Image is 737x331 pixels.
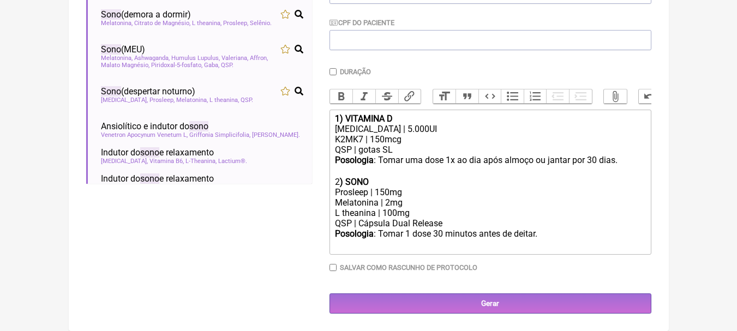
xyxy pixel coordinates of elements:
div: Prosleep | 150mg [335,187,645,197]
span: Melatonina [101,20,133,27]
strong: 1) VITAMINA D [335,113,393,124]
span: L theanina [192,20,221,27]
span: Piridoxal-5-fosfato [151,62,202,69]
input: Gerar [329,293,651,314]
button: Heading [433,89,456,104]
span: (MEU) [101,44,145,55]
span: [PERSON_NAME] [252,131,300,139]
span: Sono [101,9,121,20]
span: Ansiolítico e indutor do [101,121,208,131]
button: Attach Files [604,89,627,104]
div: 2 [335,177,645,187]
span: Sono [101,86,121,97]
button: Undo [639,89,662,104]
button: Code [478,89,501,104]
span: (demora a dormir) [101,9,191,20]
div: : Tomar 1 dose 30 minutos antes de deitar. ㅤ [335,228,645,250]
button: Bold [330,89,353,104]
button: Decrease Level [546,89,569,104]
label: Salvar como rascunho de Protocolo [340,263,477,272]
span: Affron [250,55,268,62]
strong: Posologia [335,228,374,239]
span: (despertar noturno) [101,86,195,97]
span: sono [140,173,159,184]
span: L-Theanina [185,158,217,165]
button: Increase Level [569,89,592,104]
span: Ashwaganda [134,55,170,62]
span: QSP [221,62,233,69]
div: QSP | gotas SL [335,145,645,155]
div: QSP | Cápsula Dual Release [335,218,645,228]
label: Duração [340,68,371,76]
label: CPF do Paciente [329,19,395,27]
strong: ) SONO [340,177,369,187]
div: [MEDICAL_DATA] | 5.000UI [335,124,645,134]
div: L theanina | 100mg [335,208,645,218]
span: Venetron Apocynum Venetum L [101,131,188,139]
button: Strikethrough [375,89,398,104]
span: Sono [101,44,121,55]
span: Lactium® [218,158,247,165]
span: sono [140,147,159,158]
span: Indutor do e relaxamento [101,147,214,158]
span: Melatonina [101,55,133,62]
span: L theanina [209,97,239,104]
button: Link [398,89,421,104]
span: Griffonia Simplicifolia [189,131,250,139]
strong: Posologia [335,155,374,165]
span: Citrato de Magnésio [134,20,190,27]
span: Melatonina [176,97,208,104]
button: Italic [352,89,375,104]
span: Malato Magnésio [101,62,149,69]
span: Selênio [250,20,272,27]
span: Prosleep [149,97,175,104]
span: [MEDICAL_DATA], Vitamina B6 [101,158,184,165]
div: K2MK7 | 150mcg [335,134,645,145]
span: Gaba [204,62,219,69]
div: Melatonina | 2mg [335,197,645,208]
div: : Tomar uma dose 1x ao dia após almoço ou jantar por 30 dias. ㅤ [335,155,645,177]
span: [MEDICAL_DATA] [101,97,148,104]
span: QSP [241,97,253,104]
span: sono [189,121,208,131]
button: Quote [456,89,478,104]
button: Bullets [501,89,524,104]
span: Indutor do e relaxamento [101,173,214,184]
span: Humulus Lupulus [171,55,220,62]
button: Numbers [524,89,547,104]
span: Prosleep [223,20,248,27]
span: Valeriana [221,55,248,62]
